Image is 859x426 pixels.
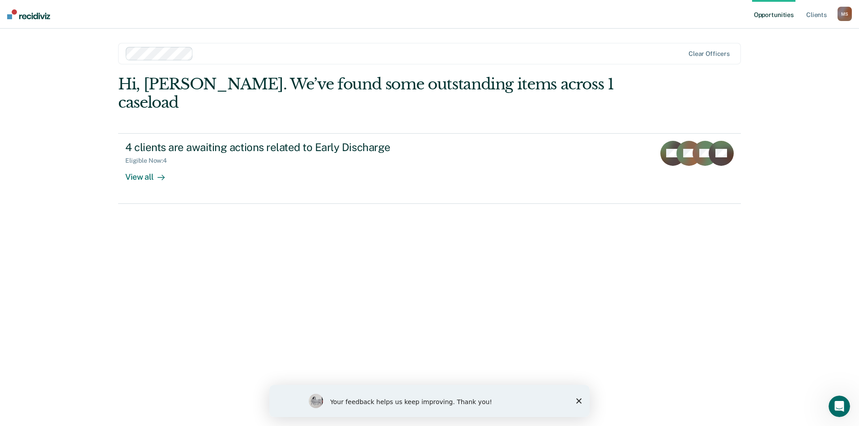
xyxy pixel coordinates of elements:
[7,9,50,19] img: Recidiviz
[269,385,590,417] iframe: Survey by Kim from Recidiviz
[118,133,741,204] a: 4 clients are awaiting actions related to Early DischargeEligible Now:4View all
[829,396,850,417] iframe: Intercom live chat
[125,157,174,164] div: Eligible Now : 4
[125,141,439,154] div: 4 clients are awaiting actions related to Early Discharge
[838,7,852,21] button: MS
[118,75,617,112] div: Hi, [PERSON_NAME]. We’ve found some outstanding items across 1 caseload
[689,50,730,58] div: Clear officers
[838,7,852,21] div: M S
[125,164,175,182] div: View all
